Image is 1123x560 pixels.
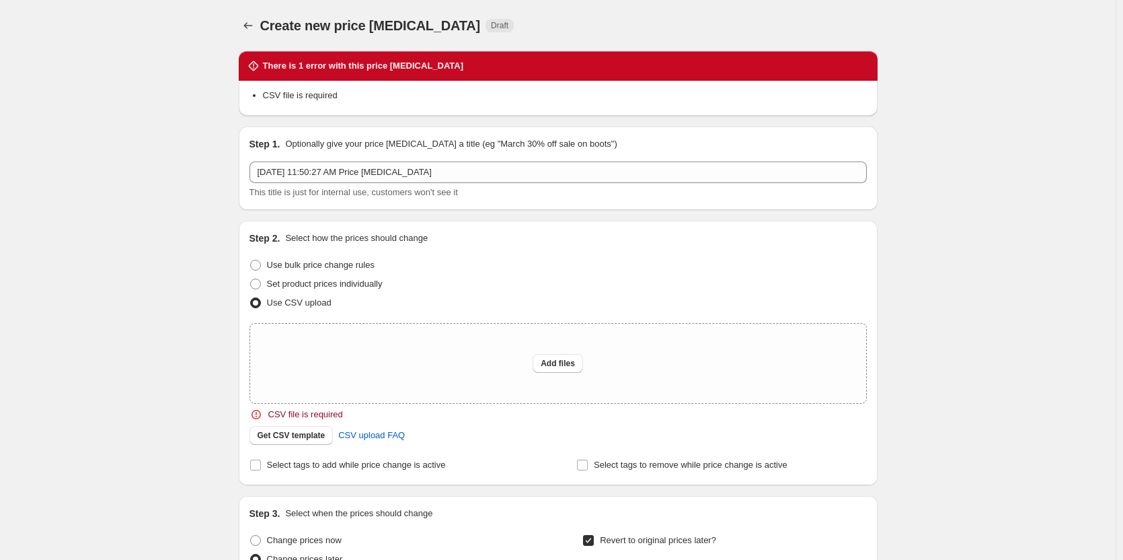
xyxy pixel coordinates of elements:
p: Optionally give your price [MEDICAL_DATA] a title (eg "March 30% off sale on boots") [285,137,617,151]
span: Get CSV template [258,430,325,441]
span: Create new price [MEDICAL_DATA] [260,18,481,33]
span: Change prices now [267,535,342,545]
span: Add files [541,358,575,369]
span: CSV upload FAQ [338,429,405,442]
h2: Step 1. [249,137,280,151]
input: 30% off holiday sale [249,162,867,183]
span: This title is just for internal use, customers won't see it [249,187,458,197]
span: Set product prices individually [267,279,383,289]
button: Price change jobs [239,16,258,35]
p: Select how the prices should change [285,232,428,245]
a: CSV upload FAQ [330,425,413,446]
span: Use CSV upload [267,297,332,308]
button: Add files [533,354,583,373]
span: Select tags to remove while price change is active [594,460,787,470]
h2: Step 3. [249,507,280,520]
span: Select tags to add while price change is active [267,460,446,470]
span: Use bulk price change rules [267,260,375,270]
span: CSV file is required [268,408,343,421]
span: Revert to original prices later? [600,535,716,545]
span: Draft [491,20,508,31]
li: CSV file is required [263,89,867,102]
h2: There is 1 error with this price [MEDICAL_DATA] [263,59,464,73]
button: Get CSV template [249,426,334,445]
p: Select when the prices should change [285,507,432,520]
h2: Step 2. [249,232,280,245]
